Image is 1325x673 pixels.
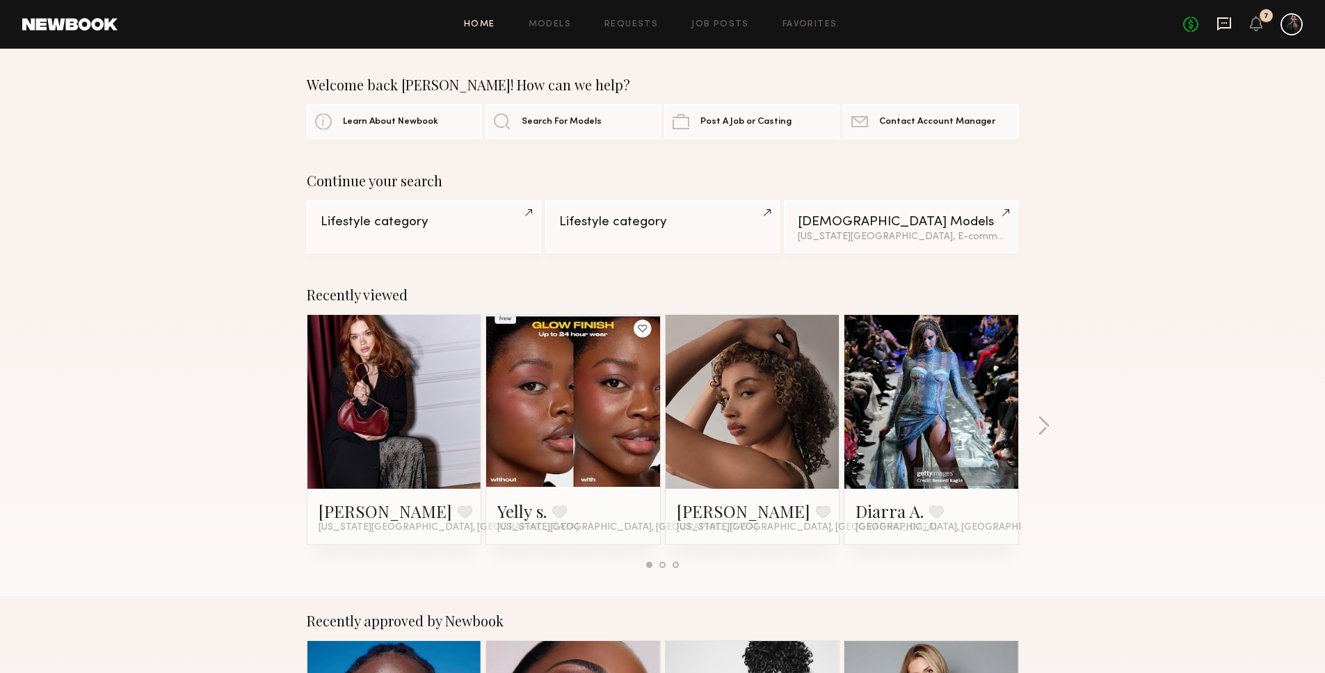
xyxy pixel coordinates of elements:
[343,117,438,127] span: Learn About Newbook
[307,200,541,253] a: Lifestyle category
[677,522,937,533] span: [US_STATE][GEOGRAPHIC_DATA], [GEOGRAPHIC_DATA]
[784,200,1018,253] a: [DEMOGRAPHIC_DATA] Models[US_STATE][GEOGRAPHIC_DATA], E-comm category
[319,500,452,522] a: [PERSON_NAME]
[307,286,1019,303] div: Recently viewed
[307,613,1019,629] div: Recently approved by Newbook
[529,20,571,29] a: Models
[319,522,579,533] span: [US_STATE][GEOGRAPHIC_DATA], [GEOGRAPHIC_DATA]
[782,20,837,29] a: Favorites
[307,172,1019,189] div: Continue your search
[307,76,1019,93] div: Welcome back [PERSON_NAME]! How can we help?
[691,20,749,29] a: Job Posts
[677,500,810,522] a: [PERSON_NAME]
[798,216,1004,229] div: [DEMOGRAPHIC_DATA] Models
[843,104,1018,139] a: Contact Account Manager
[497,522,757,533] span: [US_STATE][GEOGRAPHIC_DATA], [GEOGRAPHIC_DATA]
[307,104,482,139] a: Learn About Newbook
[497,500,547,522] a: Yelly s.
[664,104,840,139] a: Post A Job or Casting
[321,216,527,229] div: Lifestyle category
[485,104,661,139] a: Search For Models
[522,117,602,127] span: Search For Models
[700,117,792,127] span: Post A Job or Casting
[856,522,1063,533] span: [GEOGRAPHIC_DATA], [GEOGRAPHIC_DATA]
[856,500,924,522] a: Diarra A.
[464,20,495,29] a: Home
[879,117,995,127] span: Contact Account Manager
[559,216,766,229] div: Lifestyle category
[1264,13,1269,20] div: 7
[604,20,658,29] a: Requests
[798,232,1004,242] div: [US_STATE][GEOGRAPHIC_DATA], E-comm category
[545,200,780,253] a: Lifestyle category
